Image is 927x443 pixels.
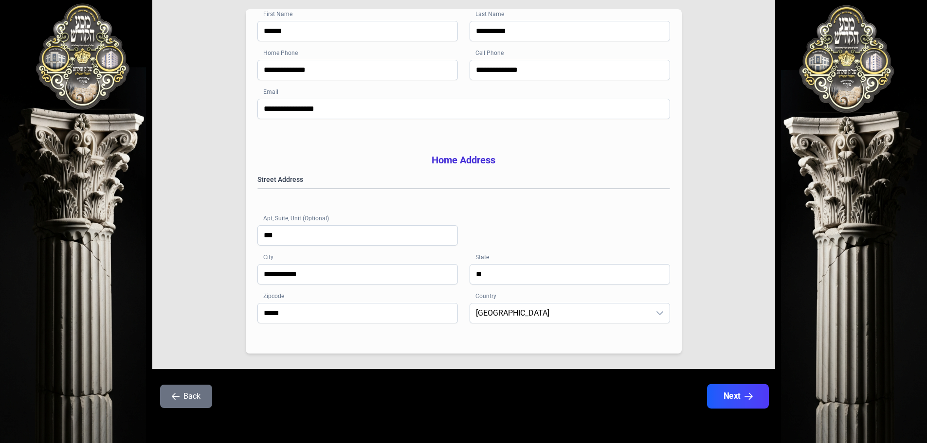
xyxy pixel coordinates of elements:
button: Back [160,385,212,408]
div: dropdown trigger [650,303,670,323]
span: United States [470,303,650,323]
button: Next [707,384,768,408]
label: Street Address [257,175,670,184]
h3: Home Address [257,153,670,167]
